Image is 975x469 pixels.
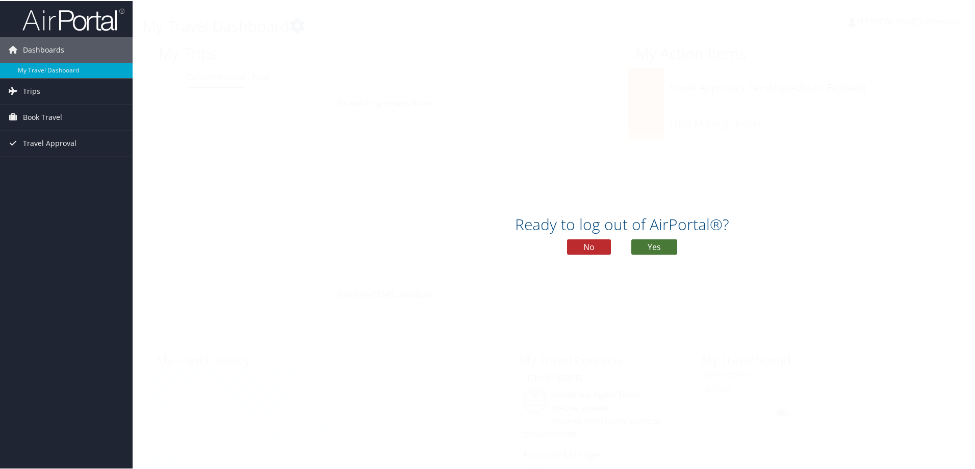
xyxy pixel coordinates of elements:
[23,104,62,129] span: Book Travel
[23,130,76,155] span: Travel Approval
[631,238,677,254] button: Yes
[23,36,64,62] span: Dashboards
[23,78,40,103] span: Trips
[22,7,124,31] img: airportal-logo.png
[567,238,611,254] button: No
